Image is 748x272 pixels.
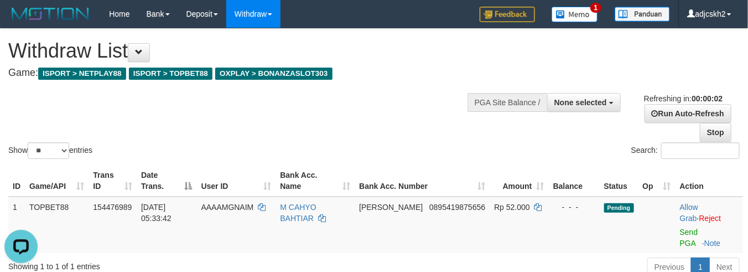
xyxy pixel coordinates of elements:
[201,203,254,212] span: AAAAMGNAIM
[676,197,743,253] td: ·
[355,165,490,197] th: Bank Acc. Number: activate to sort column ascending
[25,165,89,197] th: Game/API: activate to sort column ascending
[631,142,740,159] label: Search:
[704,239,721,248] a: Note
[600,165,638,197] th: Status
[554,98,607,107] span: None selected
[8,142,92,159] label: Show entries
[4,4,38,38] button: Open LiveChat chat widget
[93,203,132,212] span: 154476989
[89,165,137,197] th: Trans ID: activate to sort column ascending
[8,197,25,253] td: 1
[604,203,634,213] span: Pending
[25,197,89,253] td: TOPBET88
[276,165,355,197] th: Bank Acc. Name: activate to sort column ascending
[549,165,600,197] th: Balance
[547,93,621,112] button: None selected
[615,7,670,22] img: panduan.png
[8,6,92,22] img: MOTION_logo.png
[8,256,303,272] div: Showing 1 to 1 of 1 entries
[197,165,276,197] th: User ID: activate to sort column ascending
[215,68,333,80] span: OXPLAY > BONANZASLOT303
[661,142,740,159] input: Search:
[429,203,485,212] span: Copy 0895419875656 to clipboard
[680,228,698,248] a: Send PGA
[141,203,172,223] span: [DATE] 05:33:42
[8,40,487,62] h1: Withdraw List
[28,142,69,159] select: Showentries
[480,7,535,22] img: Feedback.jpg
[590,3,602,13] span: 1
[38,68,126,80] span: ISPORT > NETPLAY88
[700,123,731,142] a: Stop
[680,203,698,223] a: Allow Grab
[280,203,316,223] a: M CAHYO BAHTIAR
[494,203,530,212] span: Rp 52.000
[644,94,723,103] span: Refreshing in:
[552,7,598,22] img: Button%20Memo.svg
[8,68,487,79] h4: Game:
[359,203,423,212] span: [PERSON_NAME]
[645,104,731,123] a: Run Auto-Refresh
[137,165,196,197] th: Date Trans.: activate to sort column descending
[638,165,676,197] th: Op: activate to sort column ascending
[8,165,25,197] th: ID
[680,203,699,223] span: ·
[468,93,547,112] div: PGA Site Balance /
[692,94,723,103] strong: 00:00:02
[129,68,212,80] span: ISPORT > TOPBET88
[676,165,743,197] th: Action
[699,214,721,223] a: Reject
[490,165,548,197] th: Amount: activate to sort column ascending
[553,202,595,213] div: - - -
